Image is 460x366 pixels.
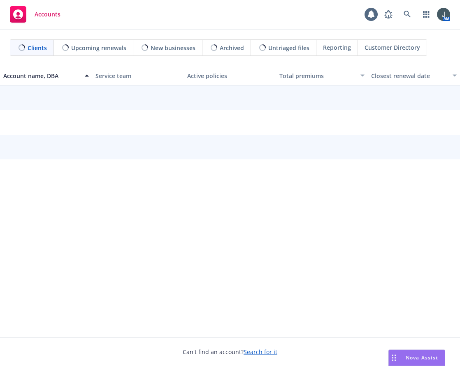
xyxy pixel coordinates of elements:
[368,66,460,85] button: Closest renewal date
[184,66,276,85] button: Active policies
[3,71,80,80] div: Account name, DBA
[323,43,351,52] span: Reporting
[92,66,184,85] button: Service team
[244,348,277,356] a: Search for it
[183,348,277,356] span: Can't find an account?
[276,66,368,85] button: Total premiums
[95,71,181,80] div: Service team
[399,6,416,23] a: Search
[388,350,445,366] button: Nova Assist
[151,44,195,52] span: New businesses
[268,44,309,52] span: Untriaged files
[71,44,126,52] span: Upcoming renewals
[7,3,64,26] a: Accounts
[220,44,244,52] span: Archived
[389,350,399,366] div: Drag to move
[406,354,438,361] span: Nova Assist
[35,11,60,18] span: Accounts
[437,8,450,21] img: photo
[279,71,356,80] div: Total premiums
[187,71,273,80] div: Active policies
[380,6,397,23] a: Report a Bug
[418,6,434,23] a: Switch app
[365,43,420,52] span: Customer Directory
[371,71,448,80] div: Closest renewal date
[28,44,47,52] span: Clients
